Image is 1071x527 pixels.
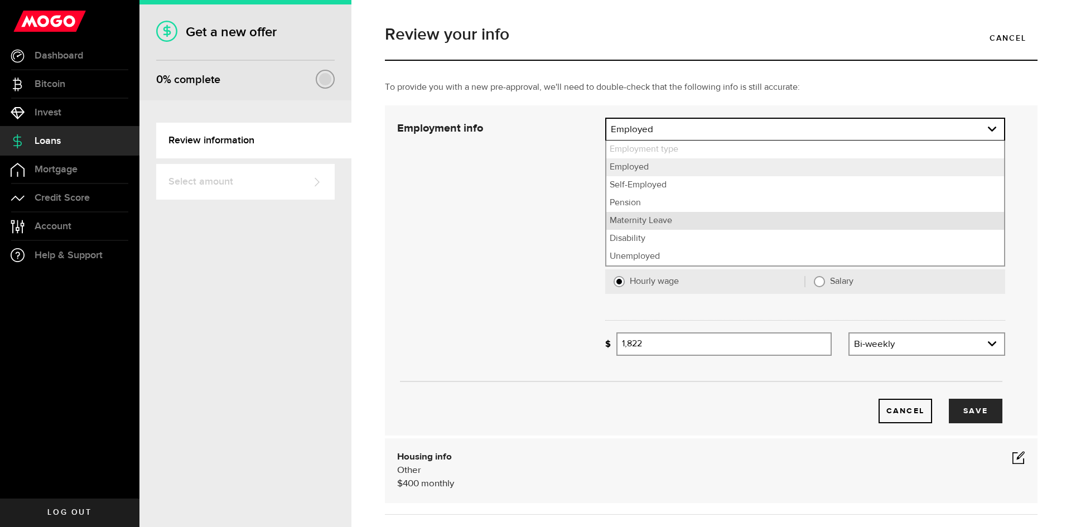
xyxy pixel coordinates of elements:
li: Employment type [606,141,1004,158]
li: Self-Employed [606,176,1004,194]
label: Hourly wage [630,276,805,287]
button: Save [949,399,1002,423]
h1: Get a new offer [156,24,335,40]
button: Open LiveChat chat widget [9,4,42,38]
span: Other [397,466,421,475]
span: Bitcoin [35,79,65,89]
a: Select amount [156,164,335,200]
li: Employed [606,158,1004,176]
span: $ [397,479,403,489]
li: Maternity Leave [606,212,1004,230]
span: 0 [156,73,163,86]
a: Cancel [978,26,1038,50]
span: Invest [35,108,61,118]
span: 400 [403,479,419,489]
span: Help & Support [35,250,103,260]
a: expand select [606,119,1004,140]
span: monthly [421,479,454,489]
b: Housing info [397,452,452,462]
li: Pension [606,194,1004,212]
strong: Employment info [397,123,483,134]
input: Salary [814,276,825,287]
span: Log out [47,509,91,516]
label: Salary [830,276,997,287]
p: To provide you with a new pre-approval, we'll need to double-check that the following info is sti... [385,81,1038,94]
li: Disability [606,230,1004,248]
div: % complete [156,70,220,90]
span: Dashboard [35,51,83,61]
span: Credit Score [35,193,90,203]
li: Unemployed [606,248,1004,265]
h1: Review your info [385,26,1038,43]
span: Mortgage [35,165,78,175]
span: Loans [35,136,61,146]
a: expand select [850,333,1004,355]
button: Cancel [879,399,932,423]
input: Hourly wage [614,276,625,287]
span: Account [35,221,71,231]
a: Review information [156,123,351,158]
